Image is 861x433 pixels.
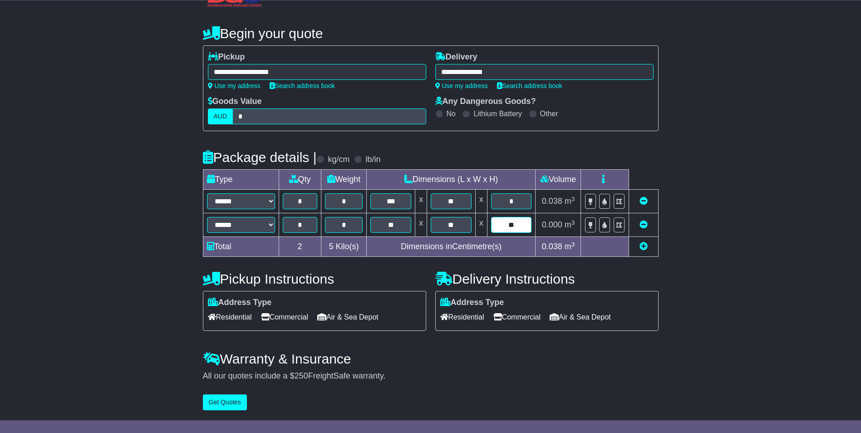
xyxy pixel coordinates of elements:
span: m [565,220,575,229]
label: Delivery [435,52,477,62]
td: Volume [536,170,581,190]
span: Residential [208,310,252,324]
label: Lithium Battery [473,109,522,118]
span: Commercial [493,310,541,324]
label: lb/in [365,155,380,165]
sup: 3 [571,219,575,226]
span: Air & Sea Depot [317,310,379,324]
sup: 3 [571,241,575,248]
span: 0.038 [542,197,562,206]
td: Kilo(s) [321,237,367,257]
label: No [447,109,456,118]
label: Pickup [208,52,245,62]
label: Address Type [208,298,272,308]
td: x [475,190,487,213]
a: Use my address [435,82,488,89]
td: x [415,213,427,237]
a: Remove this item [640,197,648,206]
td: Type [203,170,279,190]
td: Dimensions in Centimetre(s) [367,237,536,257]
label: Other [540,109,558,118]
span: m [565,197,575,206]
span: 0.038 [542,242,562,251]
button: Get Quotes [203,394,247,410]
td: Qty [279,170,321,190]
span: 250 [295,371,308,380]
a: Remove this item [640,220,648,229]
td: Weight [321,170,367,190]
span: Air & Sea Depot [550,310,611,324]
label: Any Dangerous Goods? [435,97,536,107]
td: x [475,213,487,237]
a: Use my address [208,82,261,89]
td: Total [203,237,279,257]
label: kg/cm [328,155,349,165]
h4: Pickup Instructions [203,271,426,286]
h4: Warranty & Insurance [203,351,659,366]
span: 0.000 [542,220,562,229]
div: All our quotes include a $ FreightSafe warranty. [203,371,659,381]
span: m [565,242,575,251]
span: Residential [440,310,484,324]
a: Add new item [640,242,648,251]
h4: Delivery Instructions [435,271,659,286]
a: Search address book [270,82,335,89]
label: Goods Value [208,97,262,107]
span: Commercial [261,310,308,324]
h4: Package details | [203,150,317,165]
sup: 3 [571,196,575,202]
td: x [415,190,427,213]
span: 5 [329,242,333,251]
h4: Begin your quote [203,26,659,41]
label: AUD [208,108,233,124]
td: Dimensions (L x W x H) [367,170,536,190]
td: 2 [279,237,321,257]
label: Address Type [440,298,504,308]
a: Search address book [497,82,562,89]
